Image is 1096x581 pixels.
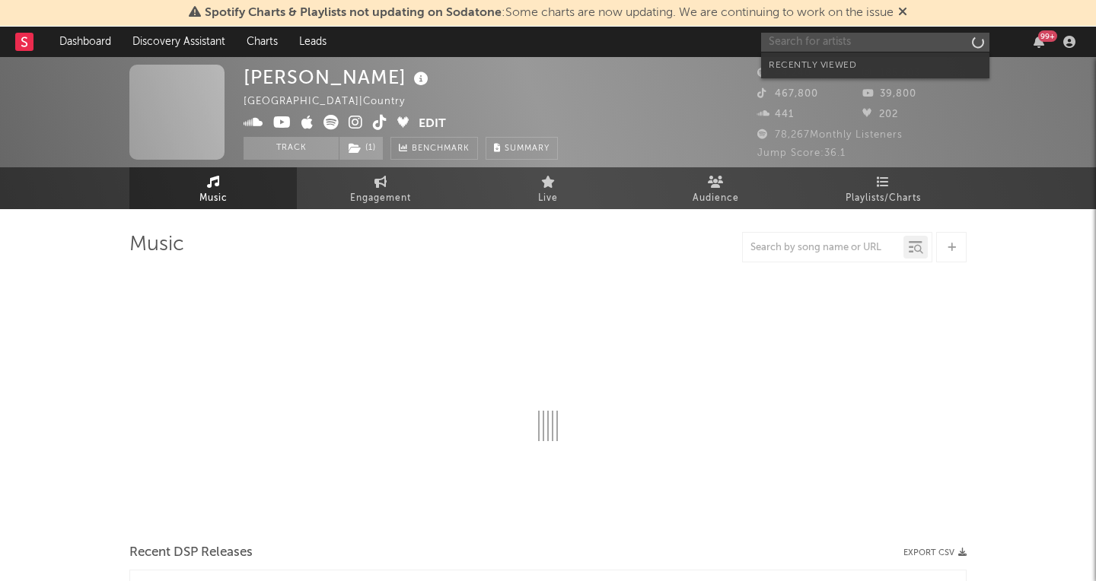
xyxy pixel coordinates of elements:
div: 99 + [1038,30,1057,42]
a: Charts [236,27,288,57]
span: 202 [862,110,898,119]
a: Leads [288,27,337,57]
div: [PERSON_NAME] [244,65,432,90]
a: Playlists/Charts [799,167,967,209]
span: ( 1 ) [339,137,384,160]
a: Benchmark [390,137,478,160]
a: Discovery Assistant [122,27,236,57]
a: Music [129,167,297,209]
span: Engagement [350,189,411,208]
span: Playlists/Charts [846,189,921,208]
span: 39,800 [862,89,916,99]
div: Recently Viewed [769,56,982,75]
span: 467,800 [757,89,818,99]
span: Music [199,189,228,208]
button: 99+ [1034,36,1044,48]
a: Engagement [297,167,464,209]
button: Edit [419,115,446,134]
span: Live [538,189,558,208]
span: Summary [505,144,550,153]
a: Live [464,167,632,209]
span: 441 [757,110,794,119]
button: Summary [486,137,558,160]
input: Search by song name or URL [743,242,903,254]
button: Track [244,137,339,160]
button: Export CSV [903,548,967,557]
div: [GEOGRAPHIC_DATA] | Country [244,93,422,111]
span: Spotify Charts & Playlists not updating on Sodatone [205,7,502,19]
a: Audience [632,167,799,209]
span: Jump Score: 36.1 [757,148,846,158]
input: Search for artists [761,33,989,52]
button: (1) [339,137,383,160]
span: Benchmark [412,140,470,158]
span: Audience [693,189,739,208]
span: Recent DSP Releases [129,544,253,562]
span: Dismiss [898,7,907,19]
span: 78,267 Monthly Listeners [757,130,903,140]
a: Dashboard [49,27,122,57]
span: 44,240 [757,68,811,78]
span: : Some charts are now updating. We are continuing to work on the issue [205,7,894,19]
